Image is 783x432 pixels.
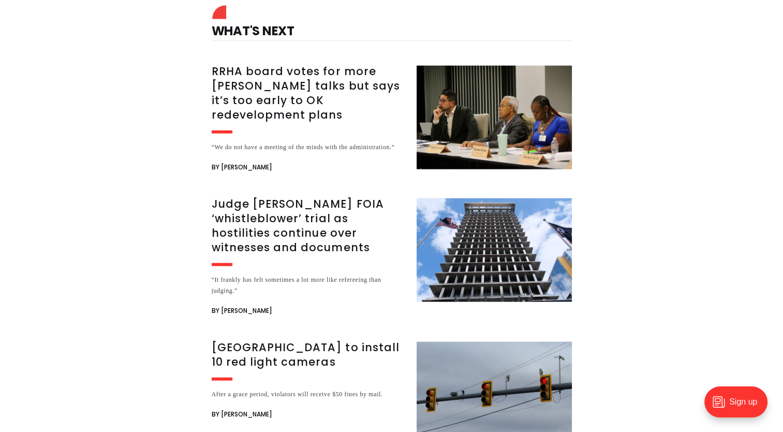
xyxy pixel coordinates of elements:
[417,198,572,302] img: Judge postpones FOIA ‘whistleblower’ trial as hostilities continue over witnesses and documents
[212,408,272,421] span: By [PERSON_NAME]
[212,275,404,296] div: “It frankly has felt sometimes a lot more like refereeing than judging.”
[212,340,404,369] h3: [GEOGRAPHIC_DATA] to install 10 red light cameras
[212,8,572,41] h4: What's Next
[696,381,783,432] iframe: portal-trigger
[212,142,404,153] div: “We do not have a meeting of the minds with the administration.”
[212,66,572,174] a: RRHA board votes for more [PERSON_NAME] talks but says it’s too early to OK redevelopment plans “...
[417,66,572,169] img: RRHA board votes for more Gilpin talks but says it’s too early to OK redevelopment plans
[212,198,572,317] a: Judge [PERSON_NAME] FOIA ‘whistleblower’ trial as hostilities continue over witnesses and documen...
[212,161,272,174] span: By [PERSON_NAME]
[212,64,404,122] h3: RRHA board votes for more [PERSON_NAME] talks but says it’s too early to OK redevelopment plans
[212,197,404,255] h3: Judge [PERSON_NAME] FOIA ‘whistleblower’ trial as hostilities continue over witnesses and documents
[212,389,404,400] div: After a grace period, violators will receive $50 fines by mail.
[212,305,272,317] span: By [PERSON_NAME]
